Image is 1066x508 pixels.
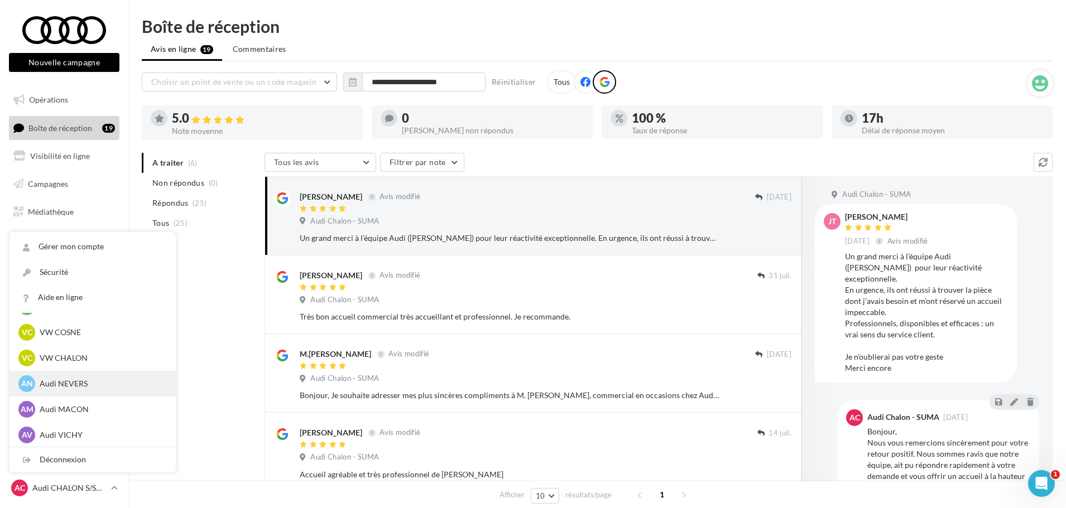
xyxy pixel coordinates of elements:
span: Afficher [500,490,525,500]
div: 17h [862,112,1044,124]
span: Avis modifié [380,271,420,280]
div: 0 [402,112,584,124]
div: Audi Chalon - SUMA [867,413,939,421]
span: 10 [536,491,545,500]
a: Visibilité en ligne [7,144,122,168]
p: Audi NEVERS [40,378,162,389]
span: [DATE] [767,192,791,202]
div: Déconnexion [9,447,176,472]
button: Nouvelle campagne [9,53,119,72]
div: 5.0 [172,112,354,125]
span: Avis modifié [380,192,420,201]
div: [PERSON_NAME] [300,270,362,281]
div: [PERSON_NAME] [845,213,930,221]
p: VW CHALON [40,352,162,364]
span: AC [849,412,860,423]
span: AV [22,429,32,441]
div: Un grand merci à l’équipe Audi ([PERSON_NAME]) pour leur réactivité exceptionnelle. En urgence, i... [845,251,1008,374]
div: Accueil agréable et très professionnel de [PERSON_NAME] [300,469,719,480]
div: Tous [547,70,577,94]
a: Médiathèque [7,200,122,224]
div: M.[PERSON_NAME] [300,349,371,360]
iframe: Intercom live chat [1028,470,1055,497]
p: Audi CHALON S/SAONE [32,482,107,494]
button: Réinitialiser [487,75,541,89]
span: (0) [209,178,218,187]
span: Boîte de réception [28,123,92,132]
div: Un grand merci à l’équipe Audi ([PERSON_NAME]) pour leur réactivité exceptionnelle. En urgence, i... [300,233,719,244]
div: [PERSON_NAME] [300,427,362,438]
span: [DATE] [767,350,791,360]
span: Opérations [29,95,68,104]
span: Campagnes [28,179,68,188]
span: Audi Chalon - SUMA [842,190,911,200]
div: Note moyenne [172,127,354,135]
span: Répondus [152,197,189,209]
div: [PERSON_NAME] non répondus [402,127,584,134]
span: AC [15,482,25,494]
span: [DATE] [845,236,870,246]
span: Avis modifié [388,350,429,359]
button: Choisir un point de vente ou un code magasin [142,72,337,91]
span: Tous les avis [274,157,319,167]
a: AC Audi CHALON S/SAONE [9,477,119,499]
button: Tous les avis [265,153,376,172]
span: AM [21,404,33,415]
p: VW COSNE [40,327,162,338]
span: AN [21,378,33,389]
a: Aide en ligne [9,285,176,310]
a: PLV et print personnalisable [7,228,122,260]
span: Audi Chalon - SUMA [310,452,379,462]
div: Très bon accueil commercial très accueillant et professionnel. Je recommande. [300,311,719,322]
div: Boîte de réception [142,18,1053,35]
span: JT [828,216,836,227]
div: 100 % [632,112,814,124]
div: Bonjour, Je souhaite adresser mes plus sincères compliments à M. [PERSON_NAME], commercial en occ... [300,390,719,401]
span: 1 [653,486,671,504]
span: Médiathèque [28,206,74,216]
span: Audi Chalon - SUMA [310,374,379,384]
span: (25) [174,219,188,228]
span: VC [22,327,32,338]
span: 14 juil. [769,428,791,438]
p: Audi VICHY [40,429,162,441]
span: Avis modifié [887,236,928,245]
span: Tous [152,217,169,229]
span: Visibilité en ligne [30,151,90,161]
span: 1 [1051,470,1060,479]
a: Boîte de réception19 [7,116,122,140]
a: Opérations [7,88,122,112]
span: Avis modifié [380,428,420,437]
a: Campagnes [7,172,122,196]
span: Audi Chalon - SUMA [310,295,379,305]
a: Sécurité [9,260,176,285]
div: Taux de réponse [632,127,814,134]
div: 19 [102,124,115,133]
span: Commentaires [233,43,286,55]
div: [PERSON_NAME] [300,191,362,202]
span: résultats/page [565,490,612,500]
button: 10 [531,488,559,504]
span: Audi Chalon - SUMA [310,216,379,226]
span: (25) [193,199,207,207]
span: [DATE] [943,414,968,421]
span: Non répondus [152,177,204,188]
span: Choisir un point de vente ou un code magasin [151,77,316,86]
p: Audi MACON [40,404,162,415]
span: VC [22,352,32,364]
span: 31 juil. [769,271,791,281]
a: Gérer mon compte [9,234,176,259]
div: Délai de réponse moyen [862,127,1044,134]
button: Filtrer par note [380,153,464,172]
